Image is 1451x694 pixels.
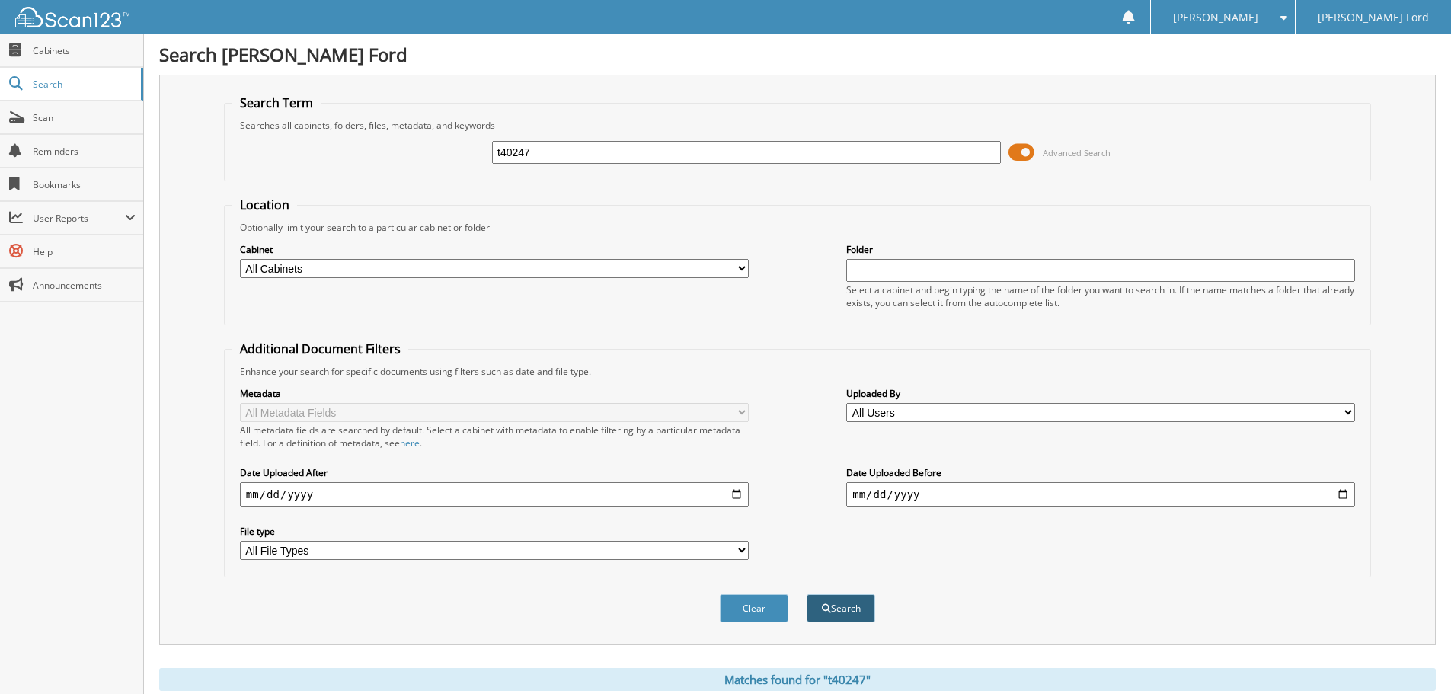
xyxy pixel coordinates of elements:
[232,119,1363,132] div: Searches all cabinets, folders, files, metadata, and keywords
[232,365,1363,378] div: Enhance your search for specific documents using filters such as date and file type.
[33,111,136,124] span: Scan
[33,178,136,191] span: Bookmarks
[240,525,749,538] label: File type
[240,466,749,479] label: Date Uploaded After
[1318,13,1429,22] span: [PERSON_NAME] Ford
[159,42,1436,67] h1: Search [PERSON_NAME] Ford
[240,482,749,507] input: start
[1375,621,1451,694] iframe: Chat Widget
[232,221,1363,234] div: Optionally limit your search to a particular cabinet or folder
[33,78,133,91] span: Search
[232,341,408,357] legend: Additional Document Filters
[846,283,1355,309] div: Select a cabinet and begin typing the name of the folder you want to search in. If the name match...
[807,594,875,622] button: Search
[846,482,1355,507] input: end
[33,212,125,225] span: User Reports
[15,7,129,27] img: scan123-logo-white.svg
[1043,147,1111,158] span: Advanced Search
[33,145,136,158] span: Reminders
[720,594,788,622] button: Clear
[159,668,1436,691] div: Matches found for "t40247"
[400,437,420,449] a: here
[1173,13,1258,22] span: [PERSON_NAME]
[33,245,136,258] span: Help
[33,44,136,57] span: Cabinets
[33,279,136,292] span: Announcements
[240,424,749,449] div: All metadata fields are searched by default. Select a cabinet with metadata to enable filtering b...
[232,94,321,111] legend: Search Term
[846,466,1355,479] label: Date Uploaded Before
[846,387,1355,400] label: Uploaded By
[846,243,1355,256] label: Folder
[232,197,297,213] legend: Location
[240,243,749,256] label: Cabinet
[240,387,749,400] label: Metadata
